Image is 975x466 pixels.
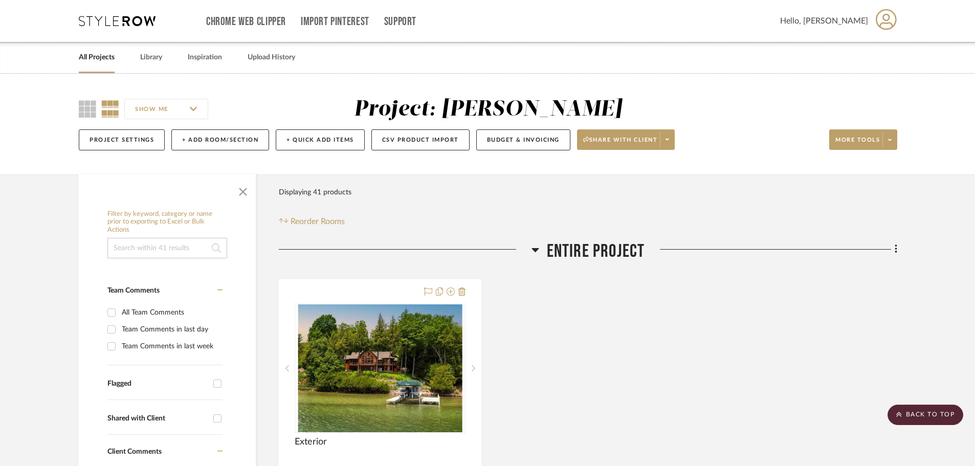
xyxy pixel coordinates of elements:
[835,136,880,151] span: More tools
[276,129,365,150] button: + Quick Add Items
[888,405,963,425] scroll-to-top-button: BACK TO TOP
[107,210,227,234] h6: Filter by keyword, category or name prior to exporting to Excel or Bulk Actions
[140,51,162,64] a: Library
[384,17,416,26] a: Support
[107,414,208,423] div: Shared with Client
[577,129,675,150] button: Share with client
[301,17,369,26] a: Import Pinterest
[476,129,570,150] button: Budget & Invoicing
[122,338,220,354] div: Team Comments in last week
[547,240,645,262] span: Entire Project
[279,215,345,228] button: Reorder Rooms
[171,129,269,150] button: + Add Room/Section
[295,304,465,433] div: 0
[107,380,208,388] div: Flagged
[298,304,462,432] img: Exterior
[206,17,286,26] a: Chrome Web Clipper
[107,238,227,258] input: Search within 41 results
[79,51,115,64] a: All Projects
[122,304,220,321] div: All Team Comments
[583,136,658,151] span: Share with client
[354,99,622,120] div: Project: [PERSON_NAME]
[248,51,295,64] a: Upload History
[829,129,897,150] button: More tools
[188,51,222,64] a: Inspiration
[291,215,345,228] span: Reorder Rooms
[371,129,470,150] button: CSV Product Import
[279,182,351,203] div: Displaying 41 products
[780,15,868,27] span: Hello, [PERSON_NAME]
[233,180,253,200] button: Close
[79,129,165,150] button: Project Settings
[107,448,162,455] span: Client Comments
[107,287,160,294] span: Team Comments
[122,321,220,338] div: Team Comments in last day
[295,436,327,448] span: Exterior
